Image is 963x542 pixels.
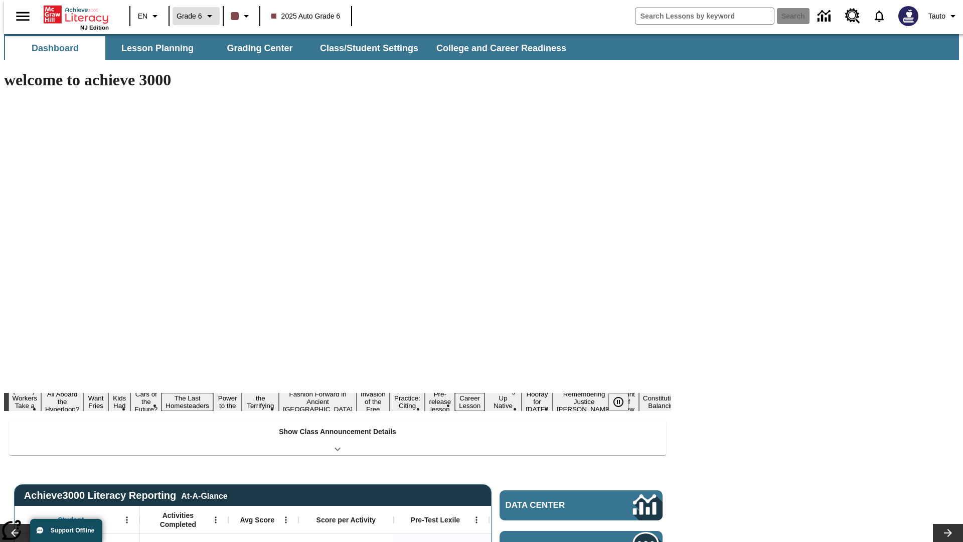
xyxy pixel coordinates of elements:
div: Show Class Announcement Details [9,421,666,455]
button: Slide 3 Do You Want Fries With That? [83,378,108,426]
button: Select a new avatar [892,3,924,29]
a: Notifications [866,3,892,29]
button: Slide 18 The Constitution's Balancing Act [639,385,687,419]
button: Slide 12 Pre-release lesson [425,389,455,415]
span: EN [138,11,147,22]
span: Support Offline [51,527,94,534]
div: SubNavbar [4,34,959,60]
button: Class color is dark brown. Change class color [227,7,256,25]
button: Slide 11 Mixed Practice: Citing Evidence [390,385,425,419]
span: Pre-Test Lexile [411,515,460,524]
a: Home [44,5,109,25]
button: Slide 5 Cars of the Future? [130,389,162,415]
a: Data Center [500,490,663,520]
button: Slide 7 Solar Power to the People [213,385,242,419]
button: Slide 6 The Last Homesteaders [162,393,213,411]
button: Grading Center [210,36,310,60]
input: search field [635,8,774,24]
span: Avg Score [240,515,274,524]
button: Slide 10 The Invasion of the Free CD [357,381,390,422]
span: Activities Completed [145,511,211,529]
button: Language: EN, Select a language [133,7,166,25]
a: Resource Center, Will open in new tab [839,3,866,30]
h1: welcome to achieve 3000 [4,71,671,89]
a: Data Center [812,3,839,30]
button: Slide 13 Career Lesson [455,393,485,411]
span: Student [58,515,84,524]
button: Pause [608,393,628,411]
button: Open Menu [119,512,134,527]
button: Class/Student Settings [312,36,426,60]
button: Open side menu [8,2,38,31]
div: SubNavbar [4,36,575,60]
button: Grade: Grade 6, Select a grade [173,7,220,25]
button: Slide 15 Hooray for Constitution Day! [522,389,553,415]
div: At-A-Glance [181,490,227,501]
span: Data Center [506,500,599,510]
button: Lesson Planning [107,36,208,60]
button: Lesson carousel, Next [933,524,963,542]
button: Slide 16 Remembering Justice O'Connor [553,389,616,415]
button: Slide 2 All Aboard the Hyperloop? [41,389,83,415]
button: Support Offline [30,519,102,542]
button: Slide 1 Labor Day: Workers Take a Stand [9,385,41,419]
p: Show Class Announcement Details [279,427,396,437]
span: Tauto [928,11,945,22]
button: Slide 14 Cooking Up Native Traditions [485,385,522,419]
button: Dashboard [5,36,105,60]
button: Slide 9 Fashion Forward in Ancient Rome [279,389,357,415]
span: NJ Edition [80,25,109,31]
div: Home [44,4,109,31]
img: Avatar [898,6,918,26]
button: College and Career Readiness [428,36,574,60]
button: Open Menu [278,512,293,527]
span: Grade 6 [177,11,202,22]
button: Open Menu [208,512,223,527]
button: Profile/Settings [924,7,963,25]
button: Slide 8 Attack of the Terrifying Tomatoes [242,385,279,419]
div: Pause [608,393,638,411]
span: Achieve3000 Literacy Reporting [24,490,228,501]
button: Slide 4 Dirty Jobs Kids Had To Do [108,378,130,426]
button: Open Menu [469,512,484,527]
span: 2025 Auto Grade 6 [271,11,341,22]
span: Score per Activity [316,515,376,524]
